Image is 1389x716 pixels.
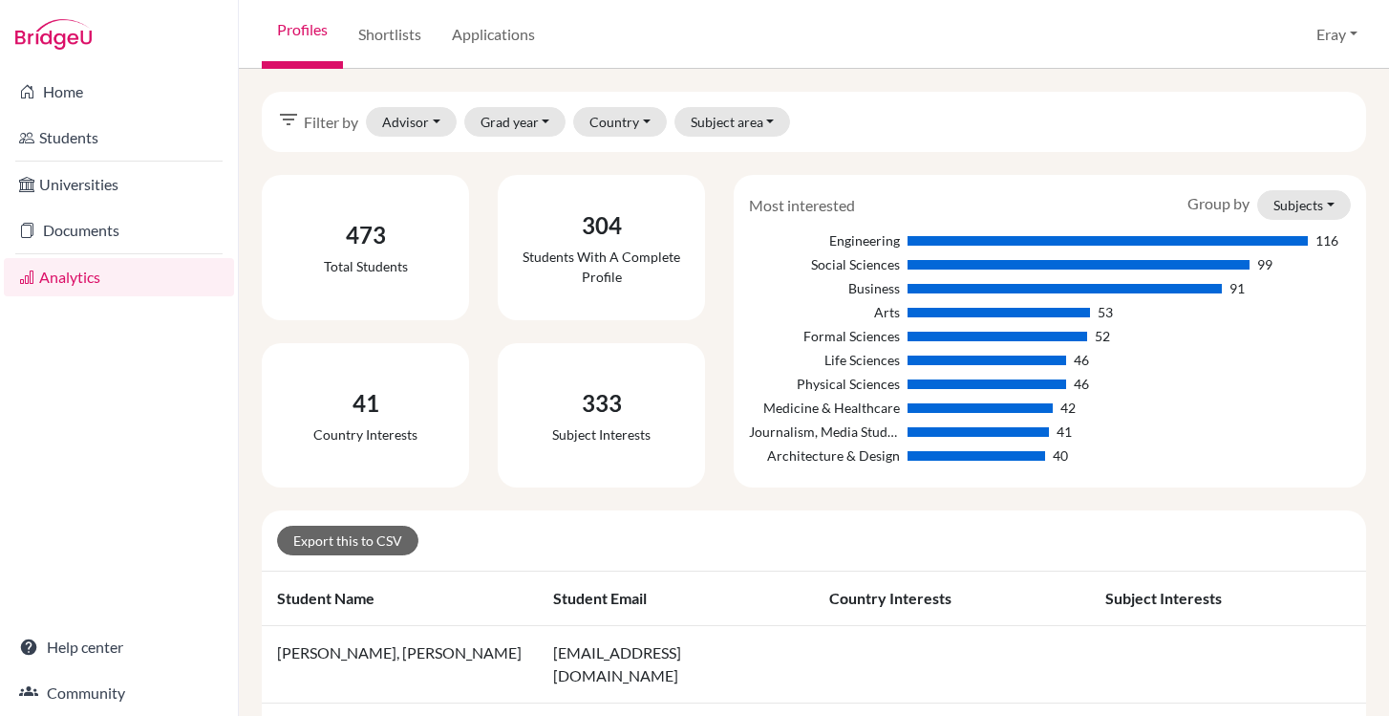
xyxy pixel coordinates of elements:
span: Filter by [304,111,358,134]
img: Bridge-U [15,19,92,50]
div: 99 [1257,254,1272,274]
button: Subject area [674,107,791,137]
div: 42 [1060,398,1076,418]
div: Formal Sciences [749,326,899,346]
a: Universities [4,165,234,204]
a: Export this to CSV [277,526,418,555]
div: Total students [324,256,408,276]
div: 52 [1095,326,1110,346]
div: Architecture & Design [749,445,899,466]
td: [PERSON_NAME], [PERSON_NAME] [262,626,538,704]
a: Documents [4,211,234,250]
div: 473 [324,218,408,252]
button: Eray [1308,16,1366,53]
div: 46 [1074,350,1089,370]
button: Subjects [1257,190,1351,220]
div: Subject interests [552,424,651,445]
th: Subject interests [1090,572,1366,626]
div: Life Sciences [749,350,899,370]
a: Community [4,674,234,712]
div: 116 [1315,230,1338,250]
div: Business [749,278,899,298]
div: 41 [1057,422,1072,442]
a: Analytics [4,258,234,296]
div: 53 [1098,302,1113,322]
button: Grad year [464,107,566,137]
div: Medicine & Healthcare [749,398,899,418]
a: Home [4,73,234,111]
div: 41 [313,386,417,421]
div: Most interested [735,194,869,217]
div: Arts [749,302,899,322]
td: [EMAIL_ADDRESS][DOMAIN_NAME] [538,626,814,704]
button: Country [573,107,667,137]
div: Engineering [749,230,899,250]
i: filter_list [277,108,300,131]
div: Journalism, Media Studies & Communication [749,422,899,442]
th: Student name [262,572,538,626]
a: Students [4,119,234,157]
div: Group by [1173,190,1365,220]
div: Students with a complete profile [513,247,690,287]
th: Country interests [814,572,1090,626]
div: 304 [513,208,690,243]
th: Student email [538,572,814,626]
div: Physical Sciences [749,374,899,394]
div: 46 [1074,374,1089,394]
div: Social Sciences [749,254,899,274]
a: Help center [4,628,234,666]
div: 333 [552,386,651,421]
div: 40 [1053,445,1068,466]
div: 91 [1229,278,1245,298]
div: Country interests [313,424,417,445]
button: Advisor [366,107,457,137]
